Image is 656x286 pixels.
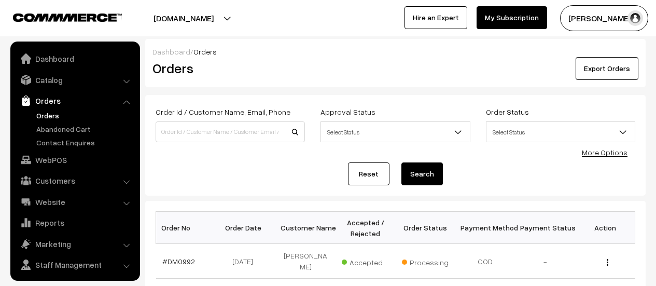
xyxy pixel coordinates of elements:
a: Catalog [13,71,136,89]
span: Accepted [342,254,394,268]
span: Select Status [321,123,469,141]
td: [PERSON_NAME] [276,244,336,279]
td: COD [455,244,515,279]
a: More Options [582,148,627,157]
a: Orders [34,110,136,121]
th: Order Date [216,212,276,244]
th: Payment Status [515,212,576,244]
th: Action [575,212,635,244]
label: Order Status [486,106,529,117]
a: Reset [348,162,389,185]
div: / [152,46,638,57]
th: Customer Name [276,212,336,244]
a: COMMMERCE [13,10,104,23]
a: Contact Enquires [34,137,136,148]
a: Abandoned Cart [34,124,136,134]
a: Marketing [13,235,136,253]
span: Orders [193,47,217,56]
button: [DOMAIN_NAME] [117,5,250,31]
a: Staff Management [13,255,136,274]
a: #DM0992 [162,257,195,266]
button: Export Orders [576,57,638,80]
th: Payment Method [455,212,515,244]
img: user [627,10,643,26]
a: Reports [13,213,136,232]
img: Menu [607,259,608,266]
td: - [515,244,576,279]
span: Select Status [486,121,635,142]
span: Processing [402,254,454,268]
a: WebPOS [13,151,136,169]
button: Search [401,162,443,185]
label: Approval Status [320,106,375,117]
label: Order Id / Customer Name, Email, Phone [156,106,290,117]
a: Dashboard [13,49,136,68]
a: Hire an Expert [404,6,467,29]
th: Accepted / Rejected [336,212,396,244]
th: Order Status [396,212,456,244]
td: [DATE] [216,244,276,279]
a: Customers [13,171,136,190]
a: Website [13,193,136,211]
button: [PERSON_NAME] [560,5,648,31]
th: Order No [156,212,216,244]
input: Order Id / Customer Name / Customer Email / Customer Phone [156,121,305,142]
a: Dashboard [152,47,190,56]
img: COMMMERCE [13,13,122,21]
a: My Subscription [477,6,547,29]
h2: Orders [152,60,304,76]
span: Select Status [320,121,470,142]
a: Orders [13,91,136,110]
span: Select Status [486,123,635,141]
